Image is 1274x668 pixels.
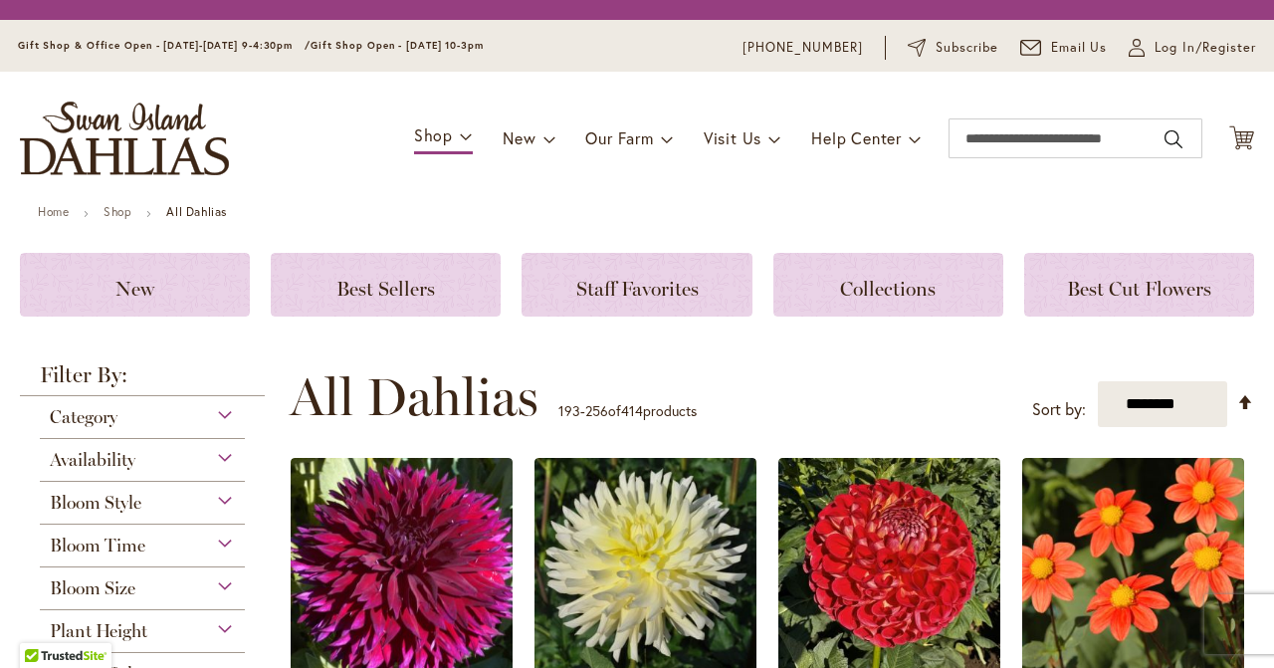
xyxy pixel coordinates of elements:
[50,406,117,428] span: Category
[908,38,998,58] a: Subscribe
[166,204,227,219] strong: All Dahlias
[50,620,147,642] span: Plant Height
[1165,123,1182,155] button: Search
[38,204,69,219] a: Home
[576,277,699,301] span: Staff Favorites
[336,277,435,301] span: Best Sellers
[50,535,145,557] span: Bloom Time
[704,127,761,148] span: Visit Us
[1155,38,1256,58] span: Log In/Register
[936,38,998,58] span: Subscribe
[20,102,229,175] a: store logo
[558,395,697,427] p: - of products
[50,577,135,599] span: Bloom Size
[50,492,141,514] span: Bloom Style
[20,253,250,317] a: New
[522,253,751,317] a: Staff Favorites
[1024,253,1254,317] a: Best Cut Flowers
[811,127,902,148] span: Help Center
[585,401,608,420] span: 256
[743,38,863,58] a: [PHONE_NUMBER]
[18,39,311,52] span: Gift Shop & Office Open - [DATE]-[DATE] 9-4:30pm /
[271,253,501,317] a: Best Sellers
[50,449,135,471] span: Availability
[104,204,131,219] a: Shop
[773,253,1003,317] a: Collections
[1020,38,1108,58] a: Email Us
[115,277,154,301] span: New
[503,127,535,148] span: New
[20,364,265,396] strong: Filter By:
[558,401,580,420] span: 193
[585,127,653,148] span: Our Farm
[414,124,453,145] span: Shop
[1067,277,1211,301] span: Best Cut Flowers
[1051,38,1108,58] span: Email Us
[311,39,484,52] span: Gift Shop Open - [DATE] 10-3pm
[840,277,936,301] span: Collections
[1129,38,1256,58] a: Log In/Register
[290,367,538,427] span: All Dahlias
[621,401,643,420] span: 414
[1032,391,1086,428] label: Sort by:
